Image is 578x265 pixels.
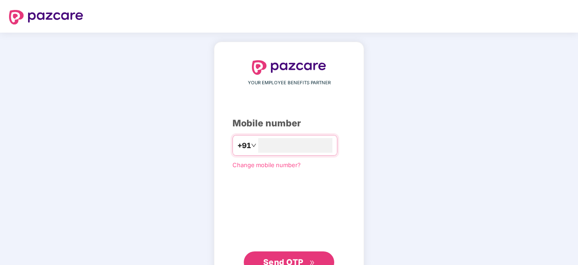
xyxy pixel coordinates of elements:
span: YOUR EMPLOYEE BENEFITS PARTNER [248,79,331,87]
span: down [251,143,256,148]
div: Mobile number [232,116,346,130]
img: logo [252,60,326,75]
img: logo [9,10,83,24]
span: +91 [237,140,251,151]
a: Change mobile number? [232,161,301,169]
